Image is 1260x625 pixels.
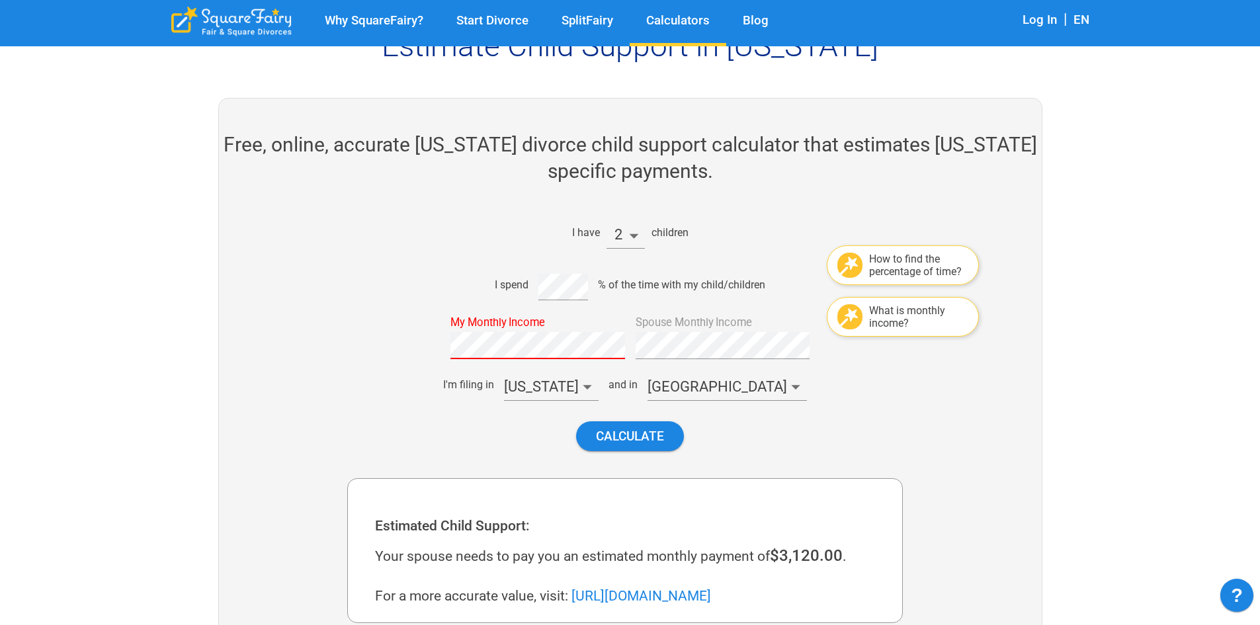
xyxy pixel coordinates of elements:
a: [URL][DOMAIN_NAME] [571,588,711,604]
a: Log In [1023,13,1057,27]
a: Calculators [630,13,726,28]
div: How to find the percentage of time? [869,253,968,278]
button: Calculate [576,421,684,451]
a: Start Divorce [440,13,545,28]
div: and in [609,378,638,391]
iframe: JSD widget [1214,572,1260,625]
h2: Free, online, accurate [US_STATE] divorce child support calculator that estimates [US_STATE] spec... [219,132,1042,185]
div: [US_STATE] [504,374,599,401]
div: children [651,226,689,239]
a: Blog [726,13,785,28]
div: I spend [495,278,528,291]
div: What is monthly income? [869,304,968,329]
a: Why SquareFairy? [308,13,440,28]
a: SplitFairy [545,13,630,28]
div: I'm filing in [443,378,494,391]
span: | [1057,11,1073,27]
label: Spouse Monthly Income [636,315,752,331]
div: 2 [607,222,645,249]
div: I have [572,226,600,239]
div: [GEOGRAPHIC_DATA] [648,374,807,401]
div: Estimated Child Support: [375,516,886,536]
div: SquareFairy Logo [171,7,292,36]
div: % of the time with my child/children [598,278,765,291]
div: EN [1073,12,1089,30]
div: Your spouse needs to pay you an estimated monthly payment of . For a more accurate value, visit: [375,546,886,606]
span: $3,120.00 [770,546,843,565]
label: My Monthly Income [450,315,545,331]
